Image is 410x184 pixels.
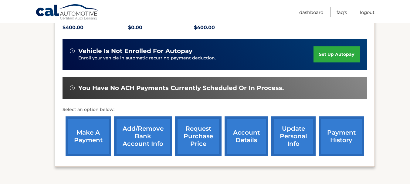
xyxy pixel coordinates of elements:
[70,49,75,53] img: alert-white.svg
[337,7,347,17] a: FAQ's
[319,116,364,156] a: payment history
[70,85,75,90] img: alert-white.svg
[225,116,268,156] a: account details
[128,23,194,32] p: $0.00
[194,23,260,32] p: $400.00
[114,116,172,156] a: Add/Remove bank account info
[271,116,316,156] a: update personal info
[78,55,314,62] p: Enroll your vehicle in automatic recurring payment deduction.
[175,116,222,156] a: request purchase price
[360,7,374,17] a: Logout
[63,23,128,32] p: $400.00
[66,116,111,156] a: make a payment
[63,106,367,113] p: Select an option below:
[313,46,360,62] a: set up autopay
[36,4,99,22] a: Cal Automotive
[78,84,284,92] span: You have no ACH payments currently scheduled or in process.
[78,47,192,55] span: vehicle is not enrolled for autopay
[299,7,324,17] a: Dashboard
